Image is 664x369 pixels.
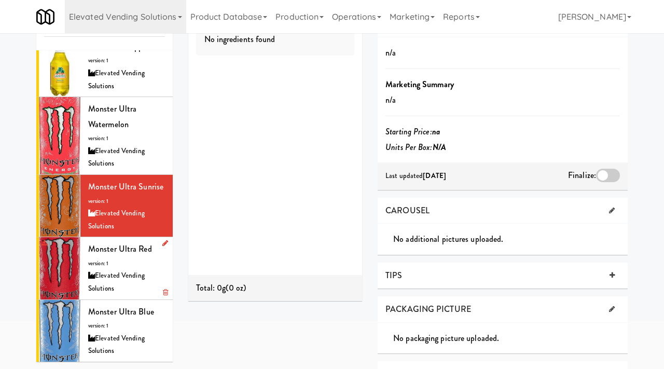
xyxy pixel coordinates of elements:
span: Monster Ultra Red [88,243,152,255]
b: Marketing Summary [385,78,454,90]
span: Total: 0g [196,282,226,294]
span: version: 1 [88,57,108,64]
span: Monster Ultra Sunrise [88,181,163,193]
span: (0 oz) [226,282,246,294]
span: version: 1 [88,134,108,142]
div: Elevated Vending Solutions [88,145,165,170]
i: Units Per Box: [385,141,446,153]
div: No ingredients found [196,23,355,56]
span: Jarritos Pineapple [88,40,149,52]
i: Starting Price: [385,126,440,138]
span: Last updated [385,171,446,181]
img: Micromart [36,8,54,26]
p: n/a [385,92,620,108]
div: Elevated Vending Solutions [88,332,165,358]
span: Monster Ultra Blue [88,306,154,318]
li: Jarritos Pineappleversion: 1Elevated Vending Solutions [36,35,173,97]
li: Monster Ultra Redversion: 1Elevated Vending Solutions [36,237,173,299]
div: Elevated Vending Solutions [88,269,165,295]
span: version: 1 [88,259,108,267]
div: Elevated Vending Solutions [88,207,165,233]
div: No additional pictures uploaded. [393,231,628,247]
b: N/A [433,141,446,153]
span: Monster Ultra Watermelon [88,103,136,130]
span: CAROUSEL [385,204,430,216]
div: Elevated Vending Solutions [88,67,165,92]
span: version: 1 [88,197,108,205]
b: na [432,126,440,138]
div: No packaging picture uploaded. [393,331,628,346]
b: [DATE] [423,171,446,181]
li: Monster Ultra Blueversion: 1Elevated Vending Solutions [36,300,173,362]
span: PACKAGING PICTURE [385,303,471,315]
span: version: 1 [88,322,108,330]
span: Finalize: [568,169,596,181]
li: Monster Ultra Sunriseversion: 1Elevated Vending Solutions [36,175,173,237]
span: TIPS [385,269,402,281]
li: Monster Ultra Watermelonversion: 1Elevated Vending Solutions [36,97,173,175]
p: n/a [385,45,620,61]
